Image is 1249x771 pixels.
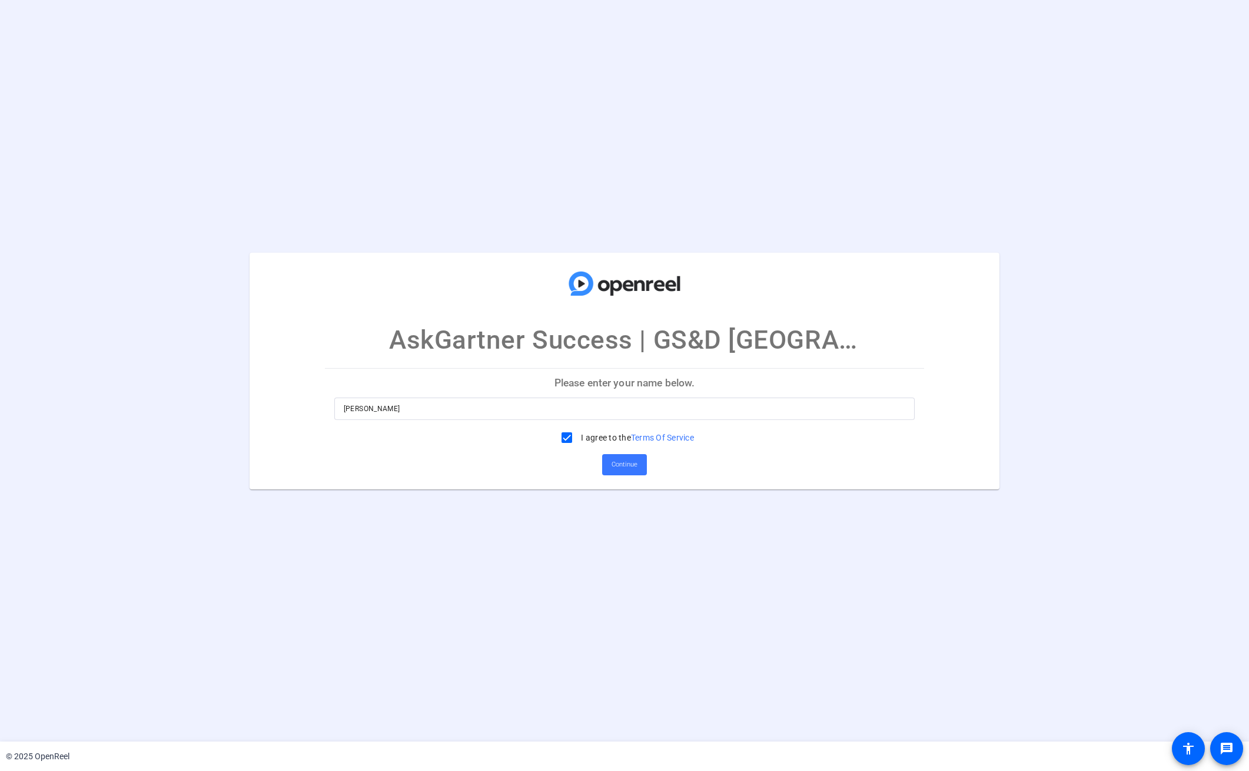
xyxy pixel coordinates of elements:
[6,750,69,763] div: © 2025 OpenReel
[612,456,637,474] span: Continue
[579,432,694,444] label: I agree to the
[325,369,925,397] p: Please enter your name below.
[602,454,647,475] button: Continue
[631,433,694,442] a: Terms Of Service
[566,264,683,303] img: company-logo
[389,320,860,359] p: AskGartner Success | GS&D [GEOGRAPHIC_DATA]
[344,402,906,416] input: Enter your name
[1181,742,1195,756] mat-icon: accessibility
[1220,742,1234,756] mat-icon: message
